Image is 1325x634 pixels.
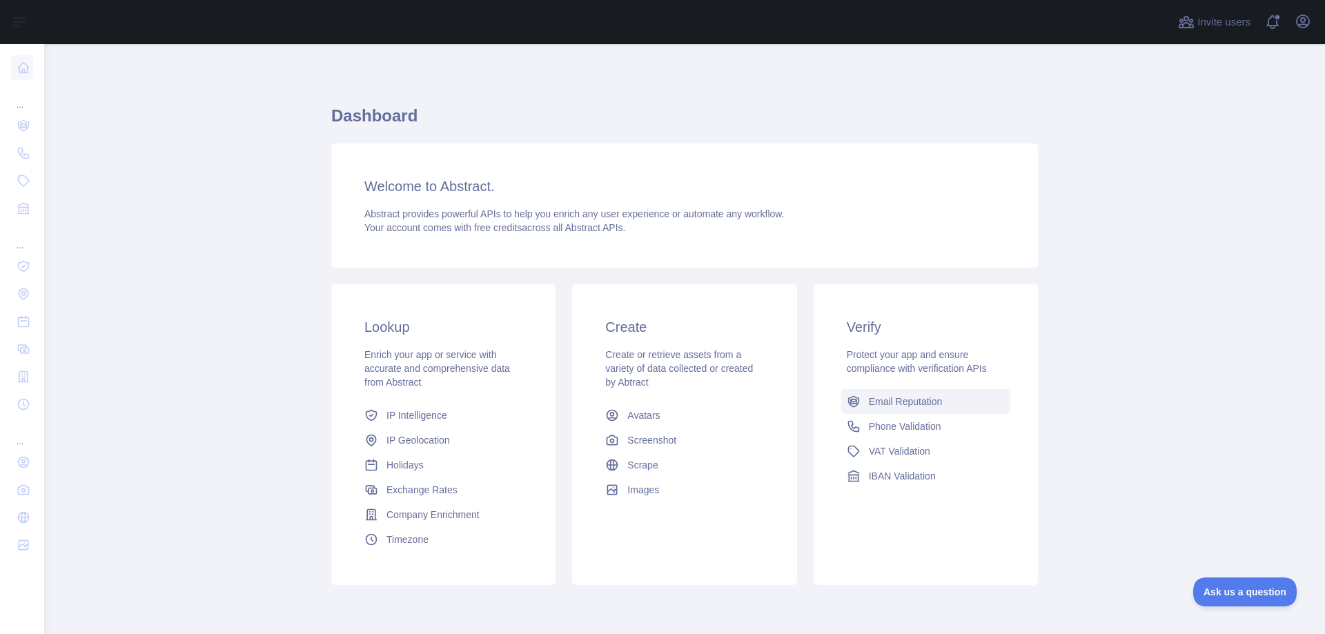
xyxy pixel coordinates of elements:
[600,453,769,477] a: Scrape
[600,477,769,502] a: Images
[847,349,987,374] span: Protect your app and ensure compliance with verification APIs
[627,408,660,422] span: Avatars
[474,222,522,233] span: free credits
[364,222,625,233] span: Your account comes with across all Abstract APIs.
[386,408,447,422] span: IP Intelligence
[605,349,753,388] span: Create or retrieve assets from a variety of data collected or created by Abtract
[869,395,943,408] span: Email Reputation
[841,464,1010,488] a: IBAN Validation
[359,428,528,453] a: IP Geolocation
[847,317,1005,337] h3: Verify
[1193,577,1297,606] iframe: Toggle Customer Support
[869,469,936,483] span: IBAN Validation
[627,483,659,497] span: Images
[386,508,480,522] span: Company Enrichment
[600,403,769,428] a: Avatars
[841,439,1010,464] a: VAT Validation
[627,458,658,472] span: Scrape
[359,502,528,527] a: Company Enrichment
[364,349,510,388] span: Enrich your app or service with accurate and comprehensive data from Abstract
[364,208,785,219] span: Abstract provides powerful APIs to help you enrich any user experience or automate any workflow.
[11,419,33,447] div: ...
[386,458,424,472] span: Holidays
[359,403,528,428] a: IP Intelligence
[1197,14,1250,30] span: Invite users
[386,483,458,497] span: Exchange Rates
[11,83,33,110] div: ...
[600,428,769,453] a: Screenshot
[869,419,941,433] span: Phone Validation
[364,317,522,337] h3: Lookup
[627,433,676,447] span: Screenshot
[364,177,1005,196] h3: Welcome to Abstract.
[386,433,450,447] span: IP Geolocation
[11,224,33,251] div: ...
[359,453,528,477] a: Holidays
[359,477,528,502] a: Exchange Rates
[331,105,1038,138] h1: Dashboard
[869,444,930,458] span: VAT Validation
[1175,11,1253,33] button: Invite users
[841,389,1010,414] a: Email Reputation
[359,527,528,552] a: Timezone
[841,414,1010,439] a: Phone Validation
[386,533,429,546] span: Timezone
[605,317,763,337] h3: Create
